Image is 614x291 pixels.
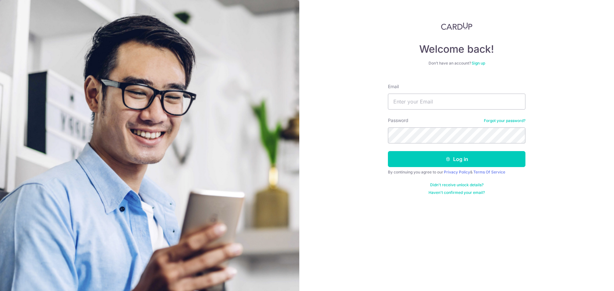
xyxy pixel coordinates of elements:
[444,170,470,174] a: Privacy Policy
[388,170,525,175] div: By continuing you agree to our &
[388,151,525,167] button: Log in
[472,61,485,65] a: Sign up
[388,61,525,66] div: Don’t have an account?
[484,118,525,123] a: Forgot your password?
[473,170,505,174] a: Terms Of Service
[430,182,484,188] a: Didn't receive unlock details?
[388,94,525,110] input: Enter your Email
[429,190,485,195] a: Haven't confirmed your email?
[388,43,525,56] h4: Welcome back!
[388,83,399,90] label: Email
[388,117,408,124] label: Password
[441,22,472,30] img: CardUp Logo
